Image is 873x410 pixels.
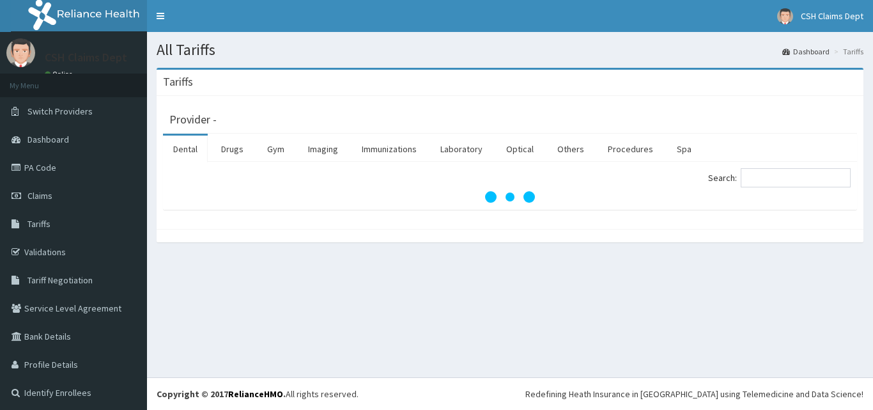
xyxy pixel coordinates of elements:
[667,136,702,162] a: Spa
[777,8,793,24] img: User Image
[484,171,536,223] svg: audio-loading
[547,136,594,162] a: Others
[801,10,863,22] span: CSH Claims Dept
[211,136,254,162] a: Drugs
[147,377,873,410] footer: All rights reserved.
[352,136,427,162] a: Immunizations
[525,388,863,400] div: Redefining Heath Insurance in [GEOGRAPHIC_DATA] using Telemedicine and Data Science!
[228,388,283,400] a: RelianceHMO
[708,168,851,187] label: Search:
[27,274,93,286] span: Tariff Negotiation
[163,76,193,88] h3: Tariffs
[496,136,544,162] a: Optical
[257,136,295,162] a: Gym
[298,136,348,162] a: Imaging
[157,388,286,400] strong: Copyright © 2017 .
[45,70,75,79] a: Online
[741,168,851,187] input: Search:
[782,46,830,57] a: Dashboard
[45,52,127,63] p: CSH Claims Dept
[27,218,50,230] span: Tariffs
[27,106,93,117] span: Switch Providers
[831,46,863,57] li: Tariffs
[27,190,52,201] span: Claims
[598,136,663,162] a: Procedures
[157,42,863,58] h1: All Tariffs
[6,38,35,67] img: User Image
[163,136,208,162] a: Dental
[27,134,69,145] span: Dashboard
[430,136,493,162] a: Laboratory
[169,114,217,125] h3: Provider -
